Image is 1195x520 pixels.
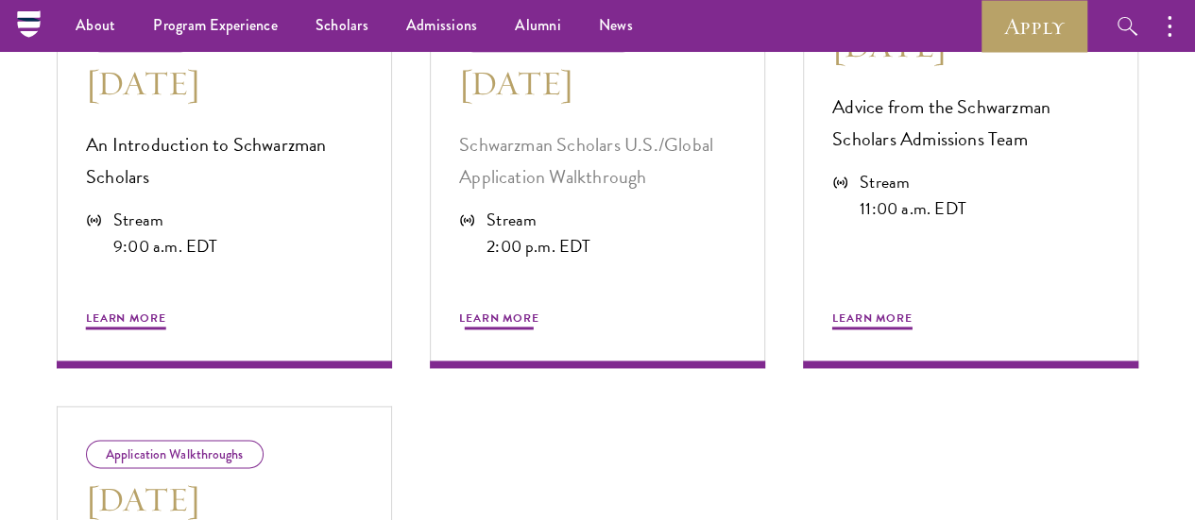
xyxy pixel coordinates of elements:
span: Learn More [86,310,166,332]
span: Learn More [459,310,539,332]
div: 11:00 a.m. EDT [860,195,966,222]
h3: [DATE] [459,61,736,105]
div: Stream [487,207,590,233]
span: Learn More [832,310,913,332]
div: Stream [860,169,966,195]
div: 9:00 a.m. EDT [113,233,217,260]
div: Application Walkthroughs [86,440,264,468]
p: An Introduction to Schwarzman Scholars [86,128,363,193]
p: Schwarzman Scholars U.S./Global Application Walkthrough [459,128,736,193]
p: Advice from the Schwarzman Scholars Admissions Team [832,91,1109,155]
div: Stream [113,207,217,233]
div: 2:00 p.m. EDT [487,233,590,260]
h3: [DATE] [86,61,363,105]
